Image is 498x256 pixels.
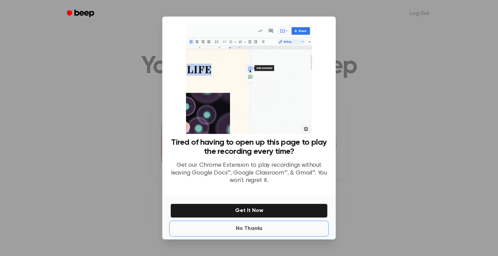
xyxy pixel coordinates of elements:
button: Get It Now [170,204,328,218]
button: No Thanks [170,222,328,235]
a: Log Out [403,5,436,22]
img: Beep extension in action [186,25,312,134]
a: Beep [62,7,100,20]
h3: Tired of having to open up this page to play the recording every time? [170,138,328,156]
p: Get our Chrome Extension to play recordings without leaving Google Docs™, Google Classroom™, & Gm... [170,162,328,185]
